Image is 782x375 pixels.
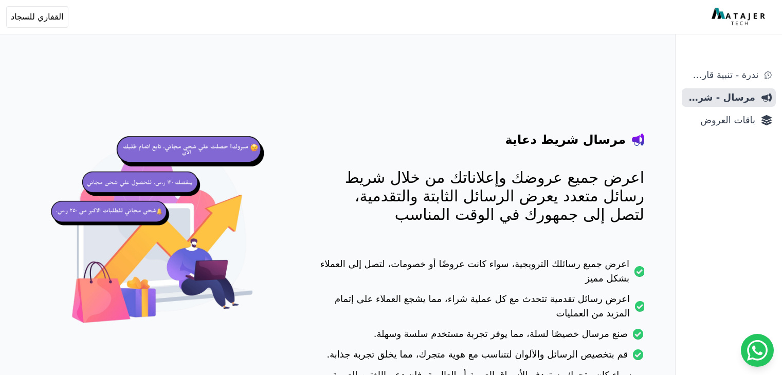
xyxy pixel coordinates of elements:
[318,327,644,347] li: صنع مرسال خصيصًا لسلة، مما يوفر تجربة مستخدم سلسة وسهلة.
[6,6,68,28] button: القفاري للسجاد
[686,90,755,105] span: مرسال - شريط دعاية
[48,123,277,352] img: hero
[11,11,64,23] span: القفاري للسجاد
[712,8,768,26] img: MatajerTech Logo
[686,113,755,127] span: باقات العروض
[686,68,758,82] span: ندرة - تنبية قارب علي النفاذ
[318,168,644,224] p: اعرض جميع عروضك وإعلاناتك من خلال شريط رسائل متعدد يعرض الرسائل الثابتة والتقدمية، لتصل إلى جمهور...
[505,132,626,148] h4: مرسال شريط دعاية
[318,257,644,292] li: اعرض جميع رسائلك الترويجية، سواء كانت عروضًا أو خصومات، لتصل إلى العملاء بشكل مميز
[318,292,644,327] li: اعرض رسائل تقدمية تتحدث مع كل عملية شراء، مما يشجع العملاء على إتمام المزيد من العمليات
[318,347,644,368] li: قم بتخصيص الرسائل والألوان لتتناسب مع هوية متجرك، مما يخلق تجربة جذابة.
